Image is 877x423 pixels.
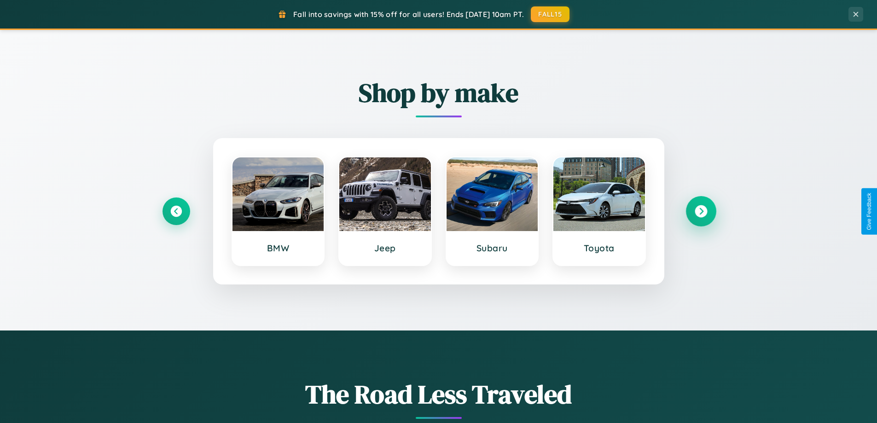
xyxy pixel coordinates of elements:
[563,243,636,254] h3: Toyota
[242,243,315,254] h3: BMW
[163,75,715,110] h2: Shop by make
[293,10,524,19] span: Fall into savings with 15% off for all users! Ends [DATE] 10am PT.
[531,6,569,22] button: FALL15
[866,193,872,230] div: Give Feedback
[348,243,422,254] h3: Jeep
[456,243,529,254] h3: Subaru
[163,377,715,412] h1: The Road Less Traveled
